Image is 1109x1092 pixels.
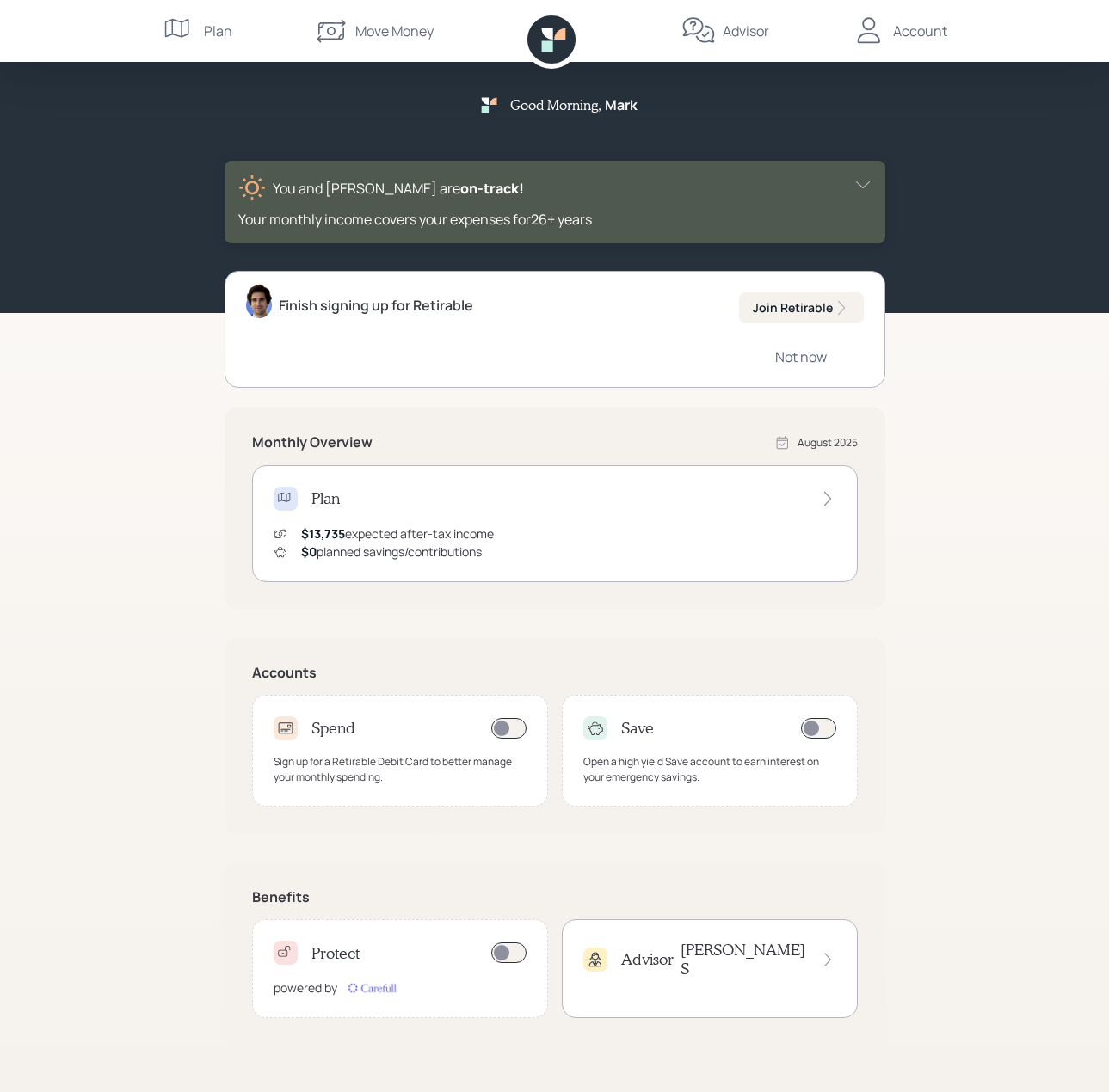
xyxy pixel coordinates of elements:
[311,489,340,508] h4: Plan
[583,754,836,785] div: Open a high yield Save account to earn interest on your emergency savings.
[621,719,654,738] h4: Save
[279,295,473,316] div: Finish signing up for Retirable
[621,950,674,969] h4: Advisor
[753,299,850,316] div: Join Retirable
[204,21,232,41] div: Plan
[775,347,827,366] div: Not now
[301,543,317,560] span: $0
[301,543,482,561] div: planned savings/contributions
[739,292,864,323] button: Join Retirable
[798,435,858,451] div: August 2025
[238,175,266,202] img: sunny-XHVQM73Q.digested.png
[238,209,872,230] div: Your monthly income covers your expenses for 26 + years
[274,754,527,785] div: Sign up for a Retirable Debit Card to better manage your monthly spending.
[355,21,434,41] div: Move Money
[273,178,524,199] div: You and [PERSON_NAME] are
[605,97,638,113] h5: Mark
[460,179,524,198] span: on‑track!
[274,979,337,997] div: powered by
[252,434,373,451] h5: Monthly Overview
[252,889,858,905] h5: Benefits
[893,21,947,41] div: Account
[681,941,807,978] h4: [PERSON_NAME] S
[301,525,494,543] div: expected after-tax income
[311,944,360,963] h4: Protect
[301,525,345,542] span: $13,735
[510,96,601,113] h5: Good Morning ,
[252,665,858,681] h5: Accounts
[723,21,769,41] div: Advisor
[311,719,355,738] h4: Spend
[246,284,272,318] img: harrison-schaefer-headshot-2.png
[344,979,399,997] img: carefull-M2HCGCDH.digested.png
